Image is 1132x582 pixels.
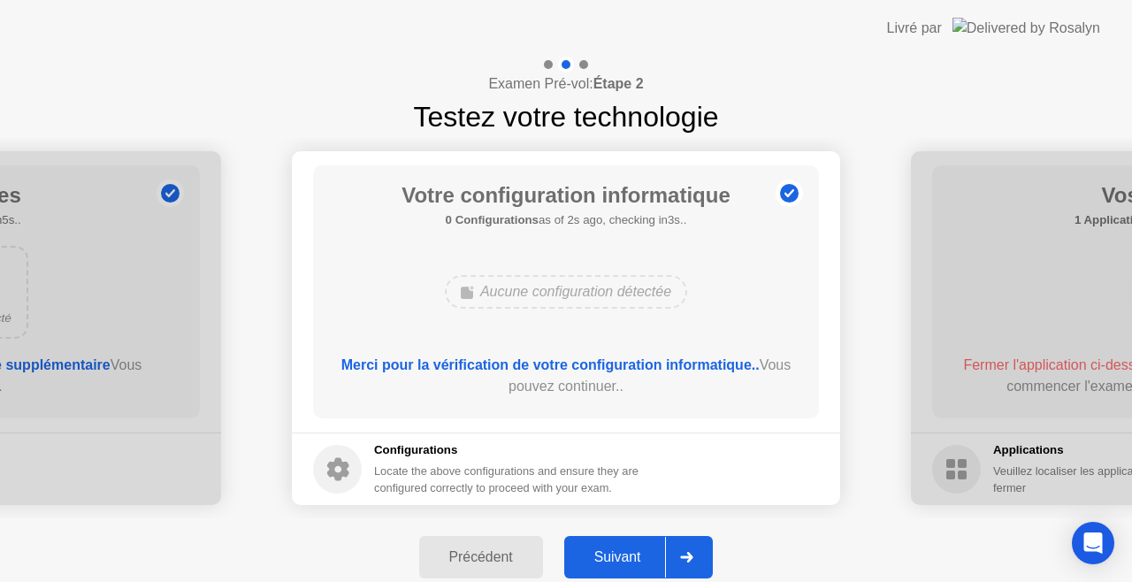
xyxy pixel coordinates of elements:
div: Aucune configuration détectée [445,275,687,309]
div: Livré par [887,18,942,39]
b: Merci pour la vérification de votre configuration informatique.. [341,357,760,372]
div: Locate the above configurations and ensure they are configured correctly to proceed with your exam. [374,463,642,496]
div: Open Intercom Messenger [1072,522,1114,564]
img: Delivered by Rosalyn [952,18,1100,38]
div: Précédent [424,549,538,565]
div: Vous pouvez continuer.. [339,355,794,397]
button: Précédent [419,536,543,578]
h1: Testez votre technologie [413,96,718,138]
button: Suivant [564,536,714,578]
h5: as of 2s ago, checking in3s.. [402,211,730,229]
b: Étape 2 [593,76,644,91]
h4: Examen Pré-vol: [488,73,643,95]
h5: Configurations [374,441,642,459]
b: 0 Configurations [446,213,539,226]
div: Suivant [570,549,666,565]
h1: Votre configuration informatique [402,180,730,211]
